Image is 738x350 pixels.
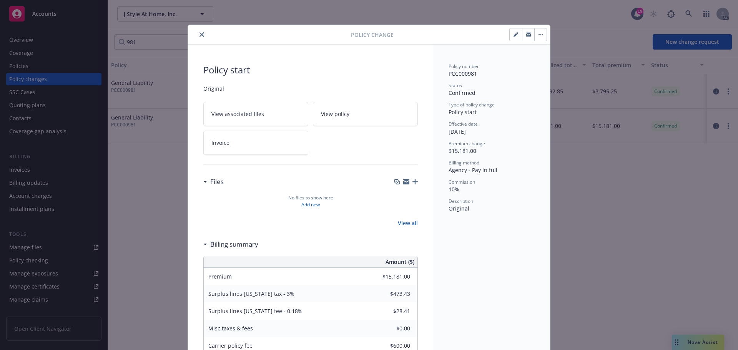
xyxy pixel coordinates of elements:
input: 0.00 [365,288,415,299]
span: 10% [449,186,459,193]
div: Files [203,177,224,187]
a: View all [398,219,418,227]
span: PCC000981 [449,70,477,77]
a: Invoice [203,131,308,155]
span: Description [449,198,473,204]
span: Original [449,205,469,212]
button: close [197,30,206,39]
span: Premium [208,273,232,280]
span: Commission [449,179,475,185]
span: Carrier policy fee [208,342,253,349]
span: [DATE] [449,128,466,135]
span: Agency - Pay in full [449,166,497,174]
span: No files to show here [288,194,333,201]
span: Surplus lines [US_STATE] fee - 0.18% [208,307,303,315]
a: View associated files [203,102,308,126]
input: 0.00 [365,305,415,317]
span: Policy Change [351,31,394,39]
span: View associated files [211,110,264,118]
span: Premium change [449,140,485,147]
div: Billing summary [203,239,258,249]
span: Invoice [211,139,229,147]
span: Policy start [203,63,418,77]
span: Type of policy change [449,101,495,108]
span: Confirmed [449,89,475,96]
a: View policy [313,102,418,126]
a: Add new [301,201,320,208]
span: Policy number [449,63,479,70]
span: Misc taxes & fees [208,325,253,332]
input: 0.00 [365,270,415,282]
span: Billing method [449,159,479,166]
span: Amount ($) [386,258,414,266]
span: Surplus lines [US_STATE] tax - 3% [208,290,294,297]
span: View policy [321,110,349,118]
h3: Billing summary [210,239,258,249]
span: Policy start [449,108,477,116]
input: 0.00 [365,322,415,334]
span: Status [449,82,462,89]
span: Original [203,85,418,93]
span: Effective date [449,121,478,127]
h3: Files [210,177,224,187]
span: $15,181.00 [449,147,476,154]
